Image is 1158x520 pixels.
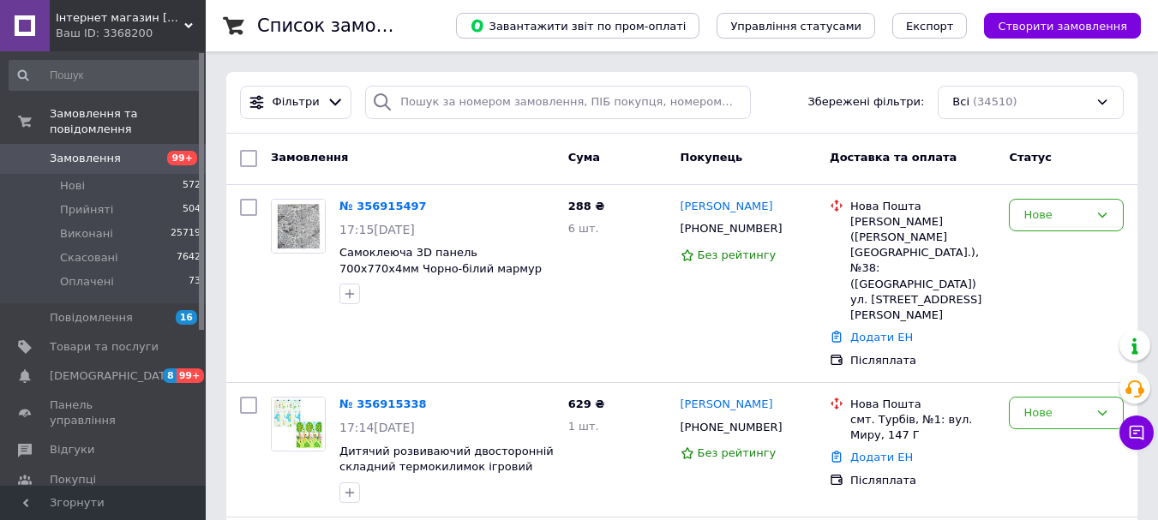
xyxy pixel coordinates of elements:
input: Пошук [9,60,202,91]
span: 572 [183,178,201,194]
span: 504 [183,202,201,218]
button: Завантажити звіт по пром-оплаті [456,13,699,39]
span: 99+ [167,151,197,165]
div: Післяплата [850,473,995,488]
div: [PHONE_NUMBER] [677,218,786,240]
a: № 356915497 [339,200,427,212]
span: Нові [60,178,85,194]
a: [PERSON_NAME] [681,397,773,413]
a: Фото товару [271,397,326,451]
span: Фільтри [273,94,320,111]
span: 1 шт. [568,420,599,433]
span: Інтернет магазин KERNER [56,10,184,26]
span: 6 шт. [568,222,599,235]
div: Нова Пошта [850,199,995,214]
span: Cума [568,151,600,164]
span: Всі [952,94,969,111]
span: Без рейтингу [698,446,777,459]
a: Додати ЕН [850,451,913,463]
span: 8 [163,368,177,383]
span: Покупці [50,472,96,487]
span: (34510) [973,95,1017,108]
span: Оплачені [60,274,114,290]
span: Прийняті [60,202,113,218]
span: 99+ [177,368,205,383]
a: Додати ЕН [850,331,913,344]
span: Експорт [906,20,954,33]
div: Нове [1023,404,1089,422]
span: Покупець [681,151,743,164]
a: № 356915338 [339,397,427,410]
a: Дитячий розвиваючий двосторонній складний термокилимок ігровий Прогулянка на слоні та Зустріч під... [339,445,554,505]
span: Управління статусами [730,20,861,33]
span: Завантажити звіт по пром-оплаті [470,18,686,33]
span: Повідомлення [50,310,133,326]
span: Товари та послуги [50,339,159,355]
span: Замовлення [271,151,348,164]
span: 16 [176,310,197,325]
div: Післяплата [850,353,995,368]
a: [PERSON_NAME] [681,199,773,215]
button: Створити замовлення [984,13,1141,39]
span: Замовлення [50,151,121,166]
span: 7642 [177,250,201,266]
span: Статус [1009,151,1052,164]
span: 288 ₴ [568,200,605,212]
div: [PERSON_NAME] ([PERSON_NAME][GEOGRAPHIC_DATA].), №38: ([GEOGRAPHIC_DATA]) ул. [STREET_ADDRESS][PE... [850,214,995,323]
span: Замовлення та повідомлення [50,106,206,137]
span: [DEMOGRAPHIC_DATA] [50,368,177,384]
div: Ваш ID: 3368200 [56,26,206,41]
img: Фото товару [272,397,325,451]
button: Експорт [892,13,968,39]
span: Виконані [60,226,113,242]
img: Фото товару [272,200,325,253]
span: Панель управління [50,397,159,428]
a: Самоклеюча 3D панель 700x770x4мм Чорно-білий мармур (HSZW-7) [339,246,542,290]
span: Без рейтингу [698,248,777,261]
span: 17:14[DATE] [339,421,415,434]
a: Фото товару [271,199,326,254]
input: Пошук за номером замовлення, ПІБ покупця, номером телефону, Email, номером накладної [365,86,750,119]
span: 73 [189,274,201,290]
h1: Список замовлень [257,15,431,36]
span: Відгуки [50,442,94,457]
div: смт. Турбів, №1: вул. Миру, 147 Г [850,412,995,443]
span: Створити замовлення [998,20,1127,33]
span: Доставка та оплата [830,151,957,164]
div: Нова Пошта [850,397,995,412]
div: [PHONE_NUMBER] [677,416,786,439]
span: 629 ₴ [568,397,605,410]
div: Нове [1023,206,1089,224]
a: Створити замовлення [967,19,1141,32]
span: Збережені фільтри: [807,94,924,111]
span: 17:15[DATE] [339,223,415,236]
span: 25719 [171,226,201,242]
button: Чат з покупцем [1119,415,1154,450]
span: Скасовані [60,250,118,266]
button: Управління статусами [717,13,875,39]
